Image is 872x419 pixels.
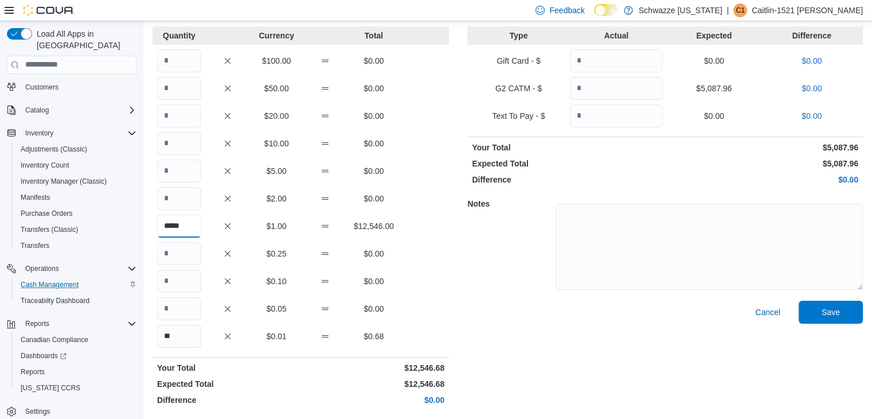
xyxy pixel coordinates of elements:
[570,104,663,127] input: Quantity
[25,129,53,138] span: Inventory
[255,83,299,94] p: $50.00
[736,3,745,17] span: C1
[21,103,53,117] button: Catalog
[352,331,396,342] p: $0.68
[157,242,201,265] input: Quantity
[16,239,136,253] span: Transfers
[16,278,136,292] span: Cash Management
[21,145,87,154] span: Adjustments (Classic)
[16,239,54,253] a: Transfers
[2,316,141,332] button: Reports
[21,262,64,276] button: Operations
[11,348,141,364] a: Dashboards
[352,83,396,94] p: $0.00
[667,142,858,153] p: $5,087.96
[765,30,858,41] p: Difference
[11,293,141,309] button: Traceabilty Dashboard
[594,4,618,16] input: Dark Mode
[21,262,136,276] span: Operations
[16,158,136,172] span: Inventory Count
[765,55,858,67] p: $0.00
[16,207,77,220] a: Purchase Orders
[255,193,299,204] p: $2.00
[255,220,299,232] p: $1.00
[11,238,141,254] button: Transfers
[472,142,663,153] p: Your Total
[21,405,54,418] a: Settings
[255,30,299,41] p: Currency
[472,83,565,94] p: G2 CATM - $
[667,83,760,94] p: $5,087.96
[16,158,74,172] a: Inventory Count
[255,248,299,259] p: $0.25
[21,126,58,140] button: Inventory
[16,333,93,347] a: Canadian Compliance
[11,157,141,173] button: Inventory Count
[472,158,663,169] p: Expected Total
[16,294,94,308] a: Traceabilty Dashboard
[11,364,141,380] button: Reports
[549,5,584,16] span: Feedback
[472,30,565,41] p: Type
[16,142,92,156] a: Adjustments (Classic)
[755,307,780,318] span: Cancel
[472,110,565,122] p: Text To Pay - $
[667,55,760,67] p: $0.00
[21,209,73,218] span: Purchase Orders
[352,248,396,259] p: $0.00
[16,223,83,236] a: Transfers (Classic)
[11,173,141,189] button: Inventory Manager (Classic)
[157,104,201,127] input: Quantity
[16,191,54,204] a: Manifests
[16,142,136,156] span: Adjustments (Classic)
[32,28,136,51] span: Load All Apps in [GEOGRAPHIC_DATA]
[352,110,396,122] p: $0.00
[352,55,396,67] p: $0.00
[16,333,136,347] span: Canadian Compliance
[2,125,141,141] button: Inventory
[2,79,141,95] button: Customers
[16,191,136,204] span: Manifests
[2,102,141,118] button: Catalog
[467,192,553,215] h5: Notes
[157,77,201,100] input: Quantity
[21,161,69,170] span: Inventory Count
[16,174,111,188] a: Inventory Manager (Classic)
[157,215,201,238] input: Quantity
[157,132,201,155] input: Quantity
[11,277,141,293] button: Cash Management
[23,5,75,16] img: Cova
[157,378,299,390] p: Expected Total
[639,3,722,17] p: Schwazze [US_STATE]
[21,177,107,186] span: Inventory Manager (Classic)
[25,319,49,328] span: Reports
[157,187,201,210] input: Quantity
[752,3,863,17] p: Caitlin-1521 [PERSON_NAME]
[16,223,136,236] span: Transfers (Classic)
[21,80,136,94] span: Customers
[21,351,67,360] span: Dashboards
[16,174,136,188] span: Inventory Manager (Classic)
[570,30,663,41] p: Actual
[157,325,201,348] input: Quantity
[594,16,595,17] span: Dark Mode
[255,303,299,315] p: $0.05
[16,381,85,395] a: [US_STATE] CCRS
[157,394,299,406] p: Difference
[157,49,201,72] input: Quantity
[352,30,396,41] p: Total
[255,110,299,122] p: $20.00
[352,303,396,315] p: $0.00
[16,207,136,220] span: Purchase Orders
[25,264,59,273] span: Operations
[21,404,136,418] span: Settings
[255,165,299,177] p: $5.00
[16,278,83,292] a: Cash Management
[25,106,49,115] span: Catalog
[11,380,141,396] button: [US_STATE] CCRS
[352,165,396,177] p: $0.00
[667,174,858,185] p: $0.00
[352,138,396,149] p: $0.00
[21,280,79,289] span: Cash Management
[255,276,299,287] p: $0.10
